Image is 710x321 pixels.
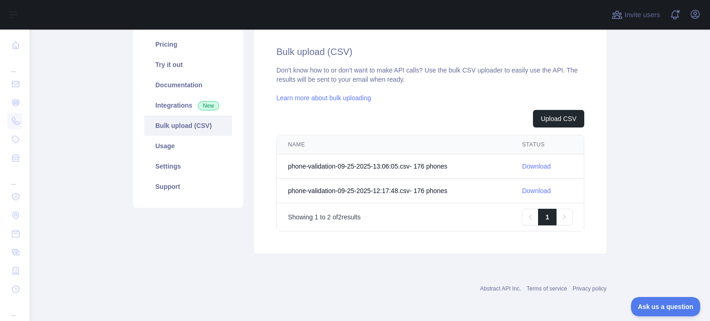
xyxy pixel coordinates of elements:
[7,168,22,187] div: ...
[144,136,232,156] a: Usage
[277,154,511,179] td: phone-validation-09-25-2025-13:06:05.csv - 176 phone s
[198,101,219,110] span: New
[526,285,567,292] a: Terms of service
[573,285,606,292] a: Privacy policy
[327,213,331,221] span: 2
[276,45,584,58] h2: Bulk upload (CSV)
[276,66,584,231] div: Don't know how to or don't want to make API calls? Use the bulk CSV uploader to easily use the AP...
[522,163,551,170] a: Download
[7,55,22,74] div: ...
[288,212,361,222] p: Showing to of results
[144,95,232,115] a: Integrations New
[338,213,342,221] span: 2
[631,297,701,316] iframe: Toggle Customer Support
[277,135,511,154] th: NAME
[7,299,22,318] div: ...
[144,75,232,95] a: Documentation
[480,285,521,292] a: Abstract API Inc.
[522,209,573,225] nav: Pagination
[276,94,371,102] a: Learn more about bulk uploading
[538,209,557,225] a: 1
[610,7,662,22] button: Invite users
[144,55,232,75] a: Try it out
[533,110,584,127] button: Upload CSV
[144,115,232,136] a: Bulk upload (CSV)
[144,34,232,55] a: Pricing
[277,179,511,203] td: phone-validation-09-25-2025-12:17:48.csv - 176 phone s
[522,187,551,194] a: Download
[144,156,232,176] a: Settings
[624,10,660,20] span: Invite users
[511,135,584,154] th: STATUS
[144,176,232,197] a: Support
[315,213,318,221] span: 1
